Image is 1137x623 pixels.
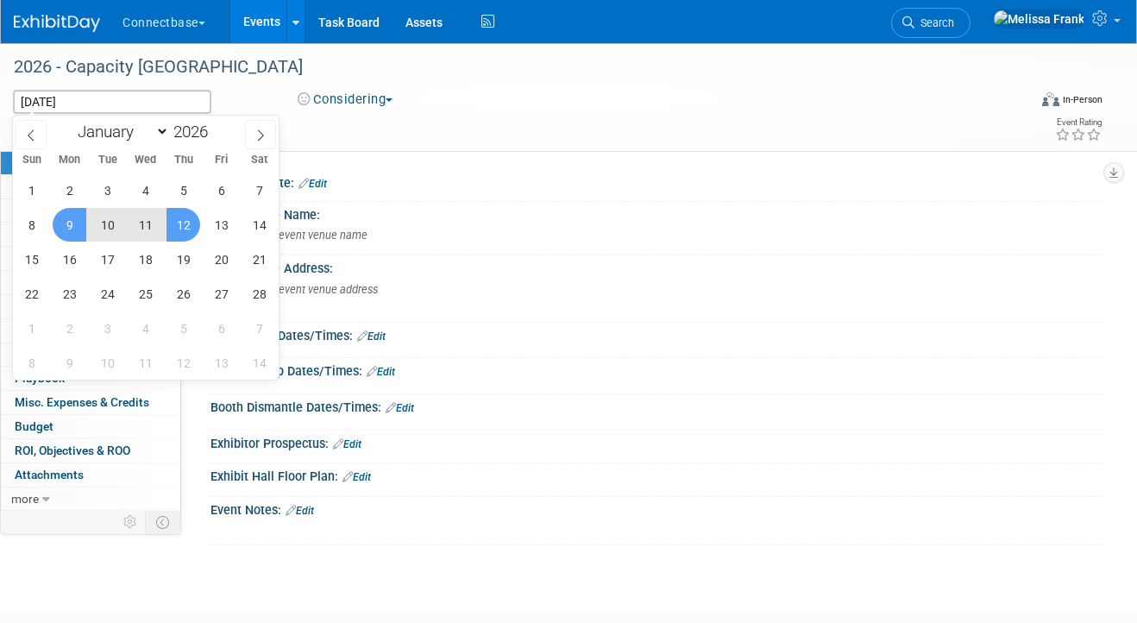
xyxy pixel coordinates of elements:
[1042,92,1059,106] img: Format-Inperson.png
[166,173,200,207] span: February 5, 2026
[51,154,89,166] span: Mon
[242,346,276,380] span: March 14, 2026
[13,90,211,114] input: Event Start Date - End Date
[15,346,48,380] span: March 8, 2026
[53,242,86,276] span: February 16, 2026
[210,170,1102,192] div: Event Website:
[204,311,238,345] span: March 6, 2026
[1,343,180,367] a: Tasks
[914,16,954,29] span: Search
[1,247,180,270] a: Asset Reservations
[1,319,180,343] a: Sponsorships
[166,277,200,311] span: February 26, 2026
[1,463,180,487] a: Attachments
[89,154,127,166] span: Tue
[943,90,1103,116] div: Event Format
[70,121,169,142] select: Month
[129,311,162,345] span: March 4, 2026
[15,395,149,409] span: Misc. Expenses & Credits
[53,277,86,311] span: February 23, 2026
[1,199,180,223] a: Staff
[210,497,1102,519] div: Event Notes:
[1055,118,1102,127] div: Event Rating
[166,311,200,345] span: March 5, 2026
[342,471,371,483] a: Edit
[210,431,1102,453] div: Exhibitor Prospectus:
[242,311,276,345] span: March 7, 2026
[127,154,165,166] span: Wed
[15,242,48,276] span: February 15, 2026
[204,346,238,380] span: March 13, 2026
[204,173,238,207] span: February 6, 2026
[204,208,238,242] span: February 13, 2026
[210,463,1102,486] div: Exhibit Hall Floor Plan:
[15,419,53,433] span: Budget
[14,15,100,32] img: ExhibitDay
[91,242,124,276] span: February 17, 2026
[15,468,84,481] span: Attachments
[229,283,378,296] span: Specify event venue address
[91,173,124,207] span: February 3, 2026
[333,438,361,450] a: Edit
[11,492,39,506] span: more
[204,277,238,311] span: February 27, 2026
[386,402,414,414] a: Edit
[129,208,162,242] span: February 11, 2026
[993,9,1085,28] img: Melissa Frank
[129,277,162,311] span: February 25, 2026
[15,208,48,242] span: February 8, 2026
[204,242,238,276] span: February 20, 2026
[91,208,124,242] span: February 10, 2026
[1,175,180,198] a: Booth
[53,173,86,207] span: February 2, 2026
[210,358,1102,381] div: Booth Set-up Dates/Times:
[229,229,367,242] span: Specify event venue name
[129,242,162,276] span: February 18, 2026
[891,8,971,38] a: Search
[169,122,221,142] input: Year
[91,346,124,380] span: March 10, 2026
[166,208,200,242] span: February 12, 2026
[15,277,48,311] span: February 22, 2026
[367,366,395,378] a: Edit
[116,511,146,533] td: Personalize Event Tab Strip
[129,173,162,207] span: February 4, 2026
[242,208,276,242] span: February 14, 2026
[1,488,180,511] a: more
[15,444,130,457] span: ROI, Objectives & ROO
[166,242,200,276] span: February 19, 2026
[210,202,1102,223] div: Event Venue Name:
[1,415,180,438] a: Budget
[242,242,276,276] span: February 21, 2026
[8,52,1009,83] div: 2026 - Capacity [GEOGRAPHIC_DATA]
[242,277,276,311] span: February 28, 2026
[53,346,86,380] span: March 9, 2026
[1,391,180,414] a: Misc. Expenses & Credits
[298,178,327,190] a: Edit
[1,271,180,294] a: Giveaways
[203,154,241,166] span: Fri
[292,91,399,109] button: Considering
[15,311,48,345] span: March 1, 2026
[1062,93,1102,106] div: In-Person
[91,277,124,311] span: February 24, 2026
[1,223,180,246] a: Travel Reservations
[146,511,181,533] td: Toggle Event Tabs
[53,311,86,345] span: March 2, 2026
[1,151,180,174] a: Event Information
[286,505,314,517] a: Edit
[210,394,1102,417] div: Booth Dismantle Dates/Times:
[1,367,180,390] a: Playbook
[242,173,276,207] span: February 7, 2026
[53,208,86,242] span: February 9, 2026
[1,439,180,463] a: ROI, Objectives & ROO
[241,154,279,166] span: Sat
[91,311,124,345] span: March 3, 2026
[210,323,1102,345] div: Exhibit Hall Dates/Times:
[15,173,48,207] span: February 1, 2026
[1,295,180,318] a: Shipments
[129,346,162,380] span: March 11, 2026
[357,330,386,343] a: Edit
[166,346,200,380] span: March 12, 2026
[13,154,51,166] span: Sun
